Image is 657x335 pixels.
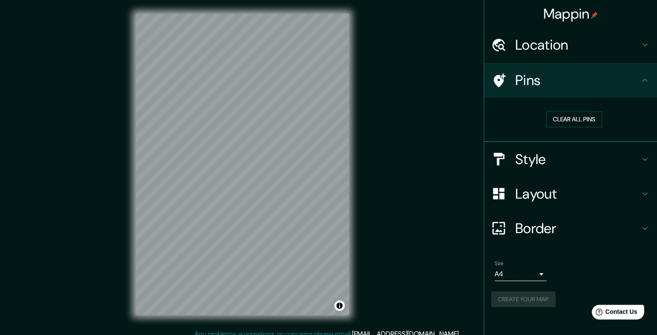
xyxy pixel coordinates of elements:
[484,177,657,211] div: Layout
[580,301,647,326] iframe: Help widget launcher
[484,142,657,177] div: Style
[484,211,657,246] div: Border
[515,220,640,237] h4: Border
[484,63,657,98] div: Pins
[543,5,598,22] h4: Mappin
[515,185,640,202] h4: Layout
[515,151,640,168] h4: Style
[546,111,602,127] button: Clear all pins
[334,300,345,311] button: Toggle attribution
[515,36,640,54] h4: Location
[495,259,504,267] label: Size
[484,28,657,62] div: Location
[515,72,640,89] h4: Pins
[591,12,598,19] img: pin-icon.png
[136,14,349,315] canvas: Map
[495,267,546,281] div: A4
